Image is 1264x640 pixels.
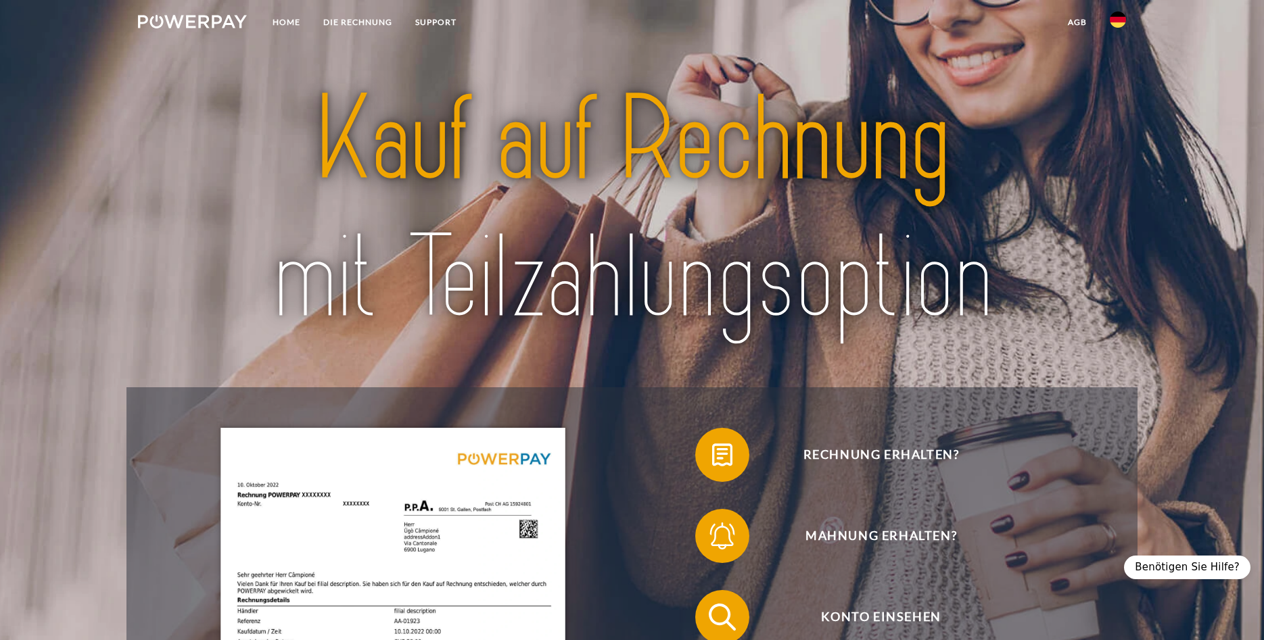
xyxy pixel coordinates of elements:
button: Rechnung erhalten? [695,428,1047,482]
img: logo-powerpay-white.svg [138,15,247,28]
div: Benötigen Sie Hilfe? [1124,556,1250,579]
img: qb_bell.svg [705,519,739,553]
span: Rechnung erhalten? [716,428,1047,482]
img: qb_search.svg [705,600,739,634]
button: Mahnung erhalten? [695,509,1047,563]
img: title-powerpay_de.svg [187,64,1077,354]
img: qb_bill.svg [705,438,739,472]
img: de [1110,11,1126,28]
a: SUPPORT [404,10,468,34]
a: DIE RECHNUNG [312,10,404,34]
a: agb [1056,10,1098,34]
span: Mahnung erhalten? [716,509,1047,563]
a: Home [261,10,312,34]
